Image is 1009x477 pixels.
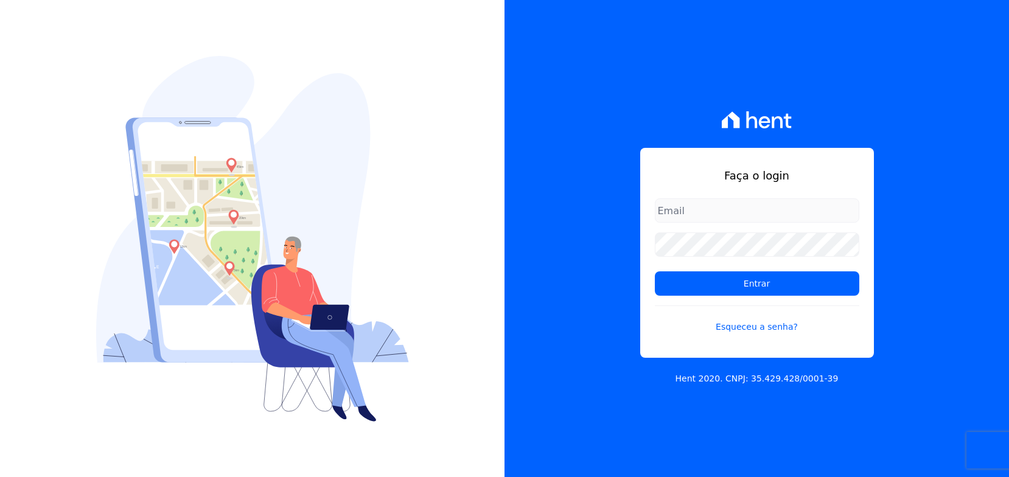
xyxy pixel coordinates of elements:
p: Hent 2020. CNPJ: 35.429.428/0001-39 [676,372,839,385]
img: Login [96,56,409,422]
input: Entrar [655,271,859,296]
h1: Faça o login [655,167,859,184]
a: Esqueceu a senha? [655,305,859,333]
input: Email [655,198,859,223]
